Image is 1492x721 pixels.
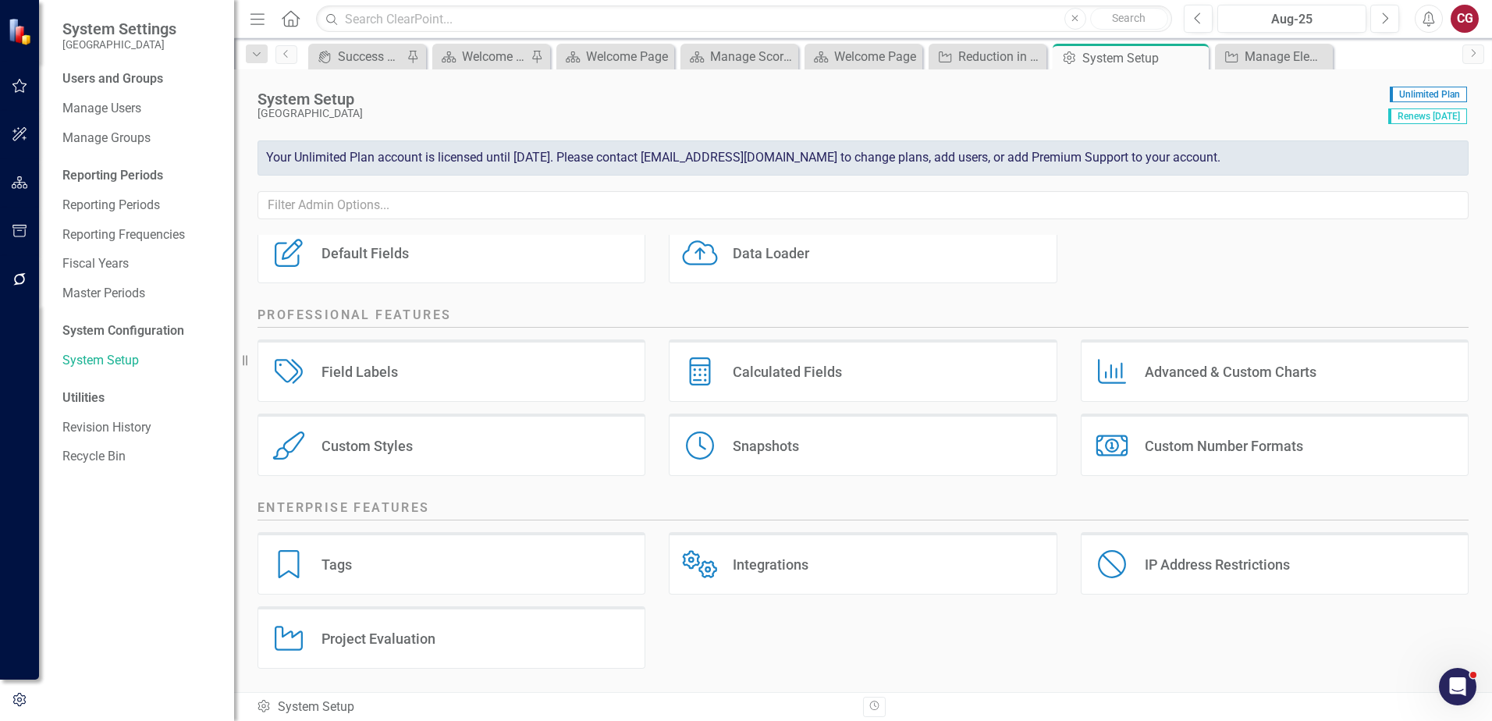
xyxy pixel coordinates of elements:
a: Manage Groups [62,130,218,147]
a: Manage Users [62,100,218,118]
div: Calculated Fields [733,363,842,381]
a: System Setup [62,352,218,370]
input: Search ClearPoint... [316,5,1172,33]
button: Search [1090,8,1168,30]
div: Reduction in the percentage of pets surrendered each quarter [958,47,1043,66]
a: Fiscal Years [62,255,218,273]
a: Manage Scorecards [684,47,794,66]
div: Your Unlimited Plan account is licensed until [DATE]. Please contact [EMAIL_ADDRESS][DOMAIN_NAME]... [258,140,1469,176]
h2: Enterprise Features [258,499,1469,520]
div: Project Evaluation [321,630,435,648]
button: CG [1451,5,1479,33]
div: Default Fields [321,244,409,262]
div: Manage Elements [1245,47,1329,66]
button: Aug-25 [1217,5,1366,33]
div: Snapshots [733,437,799,455]
a: Recycle Bin [62,448,218,466]
a: Reporting Frequencies [62,226,218,244]
a: Welcome Page [560,47,670,66]
img: ClearPoint Strategy [8,18,35,45]
a: Master Periods [62,285,218,303]
div: Data Loader [733,244,809,262]
a: Reporting Periods [62,197,218,215]
div: Custom Styles [321,437,413,455]
a: Welcome Page [808,47,918,66]
div: Reporting Periods [62,167,218,185]
div: Integrations [733,556,808,574]
h2: Professional Features [258,307,1469,328]
small: [GEOGRAPHIC_DATA] [62,38,176,51]
div: IP Address Restrictions [1145,556,1290,574]
div: Manage Scorecards [710,47,794,66]
input: Filter Admin Options... [258,191,1469,220]
iframe: Intercom live chat [1439,668,1476,705]
span: Renews [DATE] [1388,108,1467,124]
div: Field Labels [321,363,398,381]
span: System Settings [62,20,176,38]
a: Success Portal [312,47,403,66]
div: Custom Number Formats [1145,437,1303,455]
a: Reduction in the percentage of pets surrendered each quarter [932,47,1043,66]
div: Users and Groups [62,70,218,88]
div: Advanced & Custom Charts [1145,363,1316,381]
div: Aug-25 [1223,10,1361,29]
a: Manage Elements [1219,47,1329,66]
a: Revision History [62,419,218,437]
div: System Setup [1082,48,1205,68]
div: Welcome Page [834,47,918,66]
div: [GEOGRAPHIC_DATA] [258,108,1380,119]
div: Welcome Page [462,47,527,66]
div: Tags [321,556,352,574]
span: Search [1112,12,1146,24]
a: Welcome Page [436,47,527,66]
div: Welcome Page [586,47,670,66]
div: System Setup [258,91,1380,108]
div: System Setup [256,698,851,716]
span: Unlimited Plan [1390,87,1467,102]
div: System Configuration [62,322,218,340]
div: Success Portal [338,47,403,66]
div: Utilities [62,389,218,407]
